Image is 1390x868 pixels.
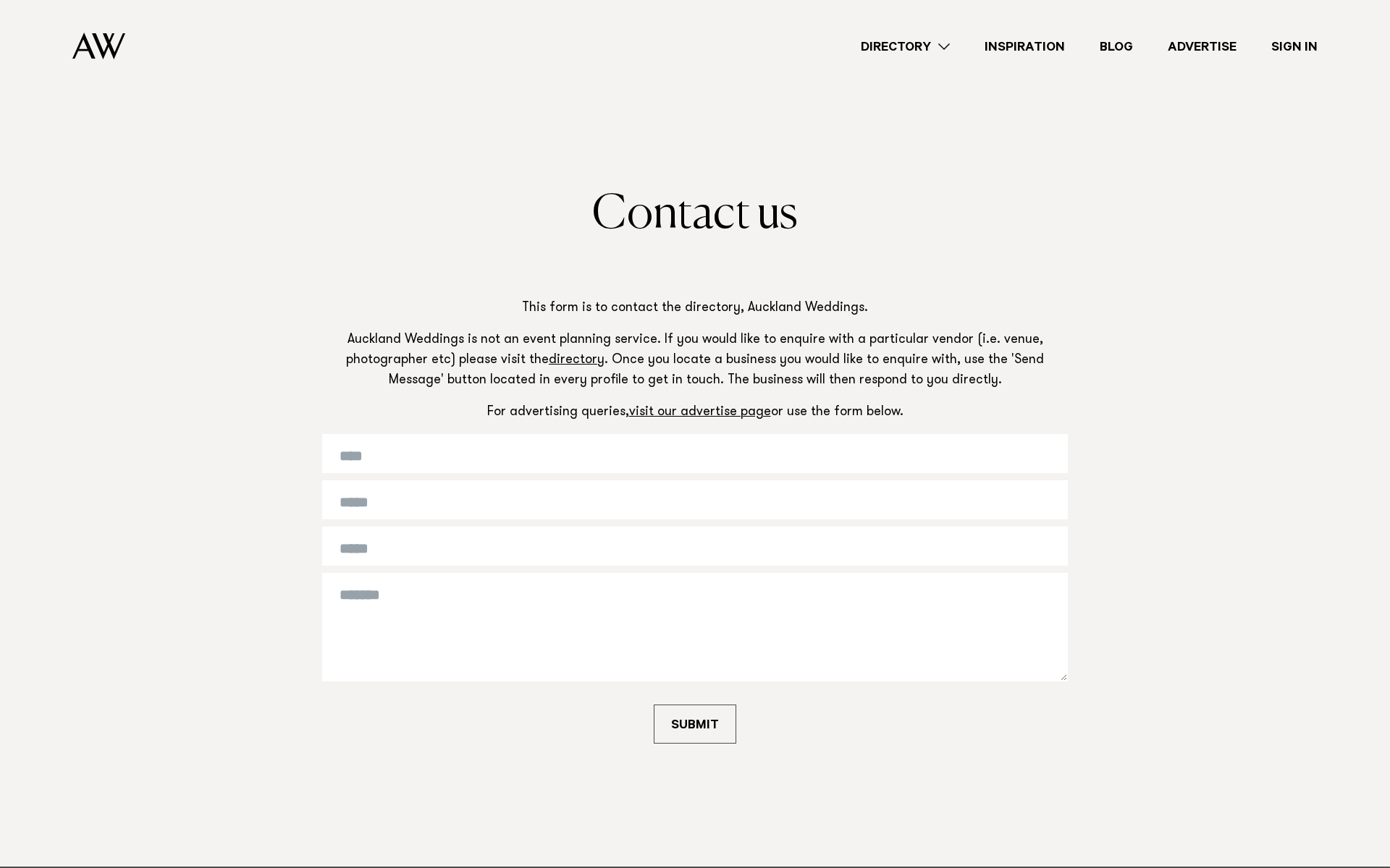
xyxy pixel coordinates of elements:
a: Inspiration [967,37,1082,56]
a: visit our advertise page [629,406,771,419]
img: Auckland Weddings Logo [72,33,125,59]
h1: Contact us [322,189,1068,241]
a: Advertise [1150,37,1254,56]
p: Auckland Weddings is not an event planning service. If you would like to enquire with a particula... [322,331,1068,391]
a: Blog [1082,37,1150,56]
a: directory [549,354,605,367]
p: For advertising queries, or use the form below. [322,403,1068,423]
p: This form is to contact the directory, Auckland Weddings. [322,299,1068,319]
a: Directory [843,37,967,56]
a: Sign In [1254,37,1335,56]
button: SUBMIT [654,705,736,744]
